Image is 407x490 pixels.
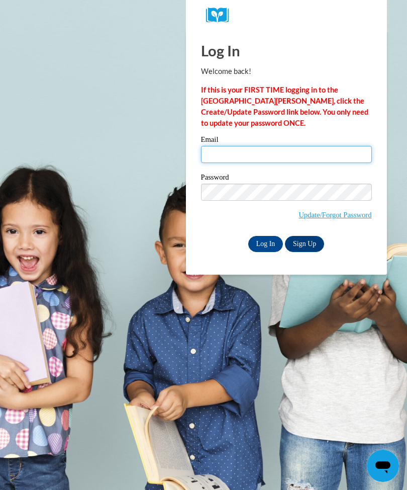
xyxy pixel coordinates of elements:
[201,40,372,61] h1: Log In
[298,211,371,219] a: Update/Forgot Password
[248,236,283,252] input: Log In
[201,174,372,184] label: Password
[367,450,399,482] iframe: Button to launch messaging window
[201,86,368,127] strong: If this is your FIRST TIME logging in to the [GEOGRAPHIC_DATA][PERSON_NAME], click the Create/Upd...
[206,8,236,23] img: Logo brand
[206,8,367,23] a: COX Campus
[201,66,372,77] p: Welcome back!
[201,136,372,146] label: Email
[285,236,324,252] a: Sign Up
